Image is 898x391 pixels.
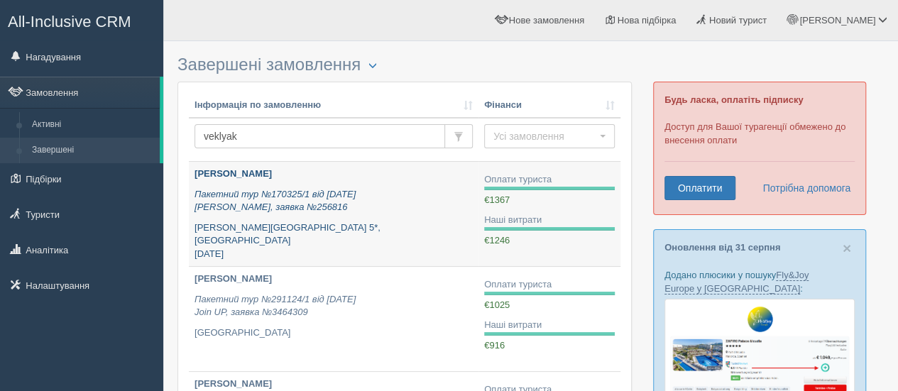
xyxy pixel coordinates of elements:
span: [PERSON_NAME] [799,15,875,26]
p: [GEOGRAPHIC_DATA] [195,326,473,340]
a: Оплатити [664,176,735,200]
i: Пакетний тур №170325/1 від [DATE] [PERSON_NAME], заявка №256816 [195,189,356,213]
h3: Завершені замовлення [177,55,632,75]
span: × [843,240,851,256]
a: [PERSON_NAME] Пакетний тур №170325/1 від [DATE][PERSON_NAME], заявка №256816 [PERSON_NAME][GEOGRA... [189,162,478,266]
div: Доступ для Вашої турагенції обмежено до внесення оплати [653,82,866,215]
div: Оплати туриста [484,173,615,187]
span: €1246 [484,235,510,246]
span: Новий турист [709,15,767,26]
div: Наші витрати [484,214,615,227]
p: Додано плюсики у пошуку : [664,268,855,295]
a: Fly&Joy Europe у [GEOGRAPHIC_DATA] [664,270,809,294]
a: Інформація по замовленню [195,99,473,112]
div: Оплати туриста [484,278,615,292]
b: [PERSON_NAME] [195,378,272,389]
a: All-Inclusive CRM [1,1,163,40]
a: Фінанси [484,99,615,112]
span: Усі замовлення [493,129,596,143]
a: Завершені [26,138,160,163]
span: Нова підбірка [618,15,677,26]
input: Пошук за номером замовлення, ПІБ або паспортом туриста [195,124,445,148]
div: Наші витрати [484,319,615,332]
a: Потрібна допомога [753,176,851,200]
p: [PERSON_NAME][GEOGRAPHIC_DATA] 5*, [GEOGRAPHIC_DATA] [DATE] [195,221,473,261]
b: Будь ласка, оплатіть підписку [664,94,803,105]
button: Close [843,241,851,255]
b: [PERSON_NAME] [195,168,272,179]
button: Усі замовлення [484,124,615,148]
span: All-Inclusive CRM [8,13,131,31]
span: €1025 [484,299,510,310]
span: €1367 [484,194,510,205]
a: Активні [26,112,160,138]
i: Пакетний тур №291124/1 від [DATE] Join UP, заявка №3464309 [195,294,356,318]
a: [PERSON_NAME] Пакетний тур №291124/1 від [DATE]Join UP, заявка №3464309 [GEOGRAPHIC_DATA] [189,267,478,371]
a: Оновлення від 31 серпня [664,242,780,253]
span: Нове замовлення [509,15,584,26]
b: [PERSON_NAME] [195,273,272,284]
span: €916 [484,340,505,351]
